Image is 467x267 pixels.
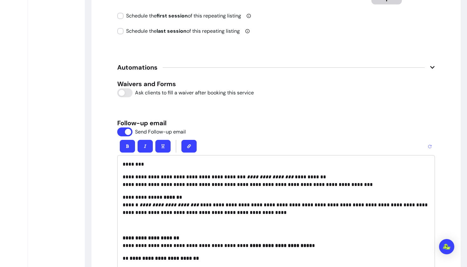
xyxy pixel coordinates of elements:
div: Open Intercom Messenger [439,239,454,254]
h5: Waivers and Forms [117,79,435,88]
span: Automations [117,63,158,72]
input: Send Follow-up email [117,127,186,136]
h5: Follow-up email [117,119,435,127]
input: Ask clients to fill a waiver after booking this service [117,88,255,97]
